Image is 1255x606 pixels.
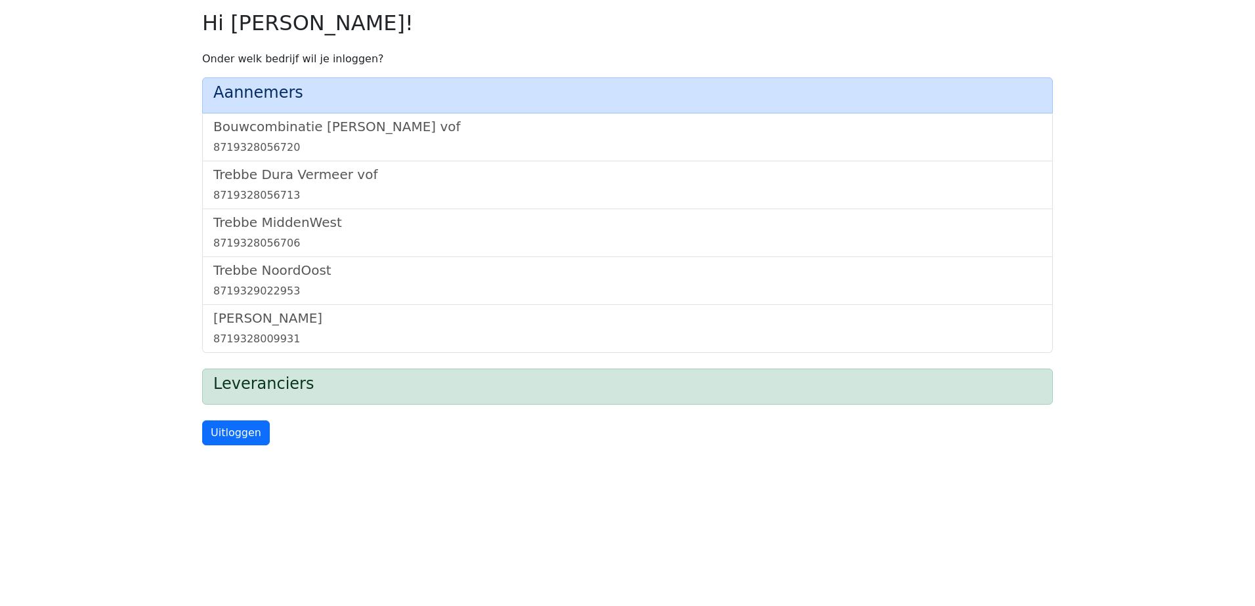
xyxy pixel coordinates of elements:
[213,167,1042,182] h5: Trebbe Dura Vermeer vof
[213,188,1042,203] div: 8719328056713
[213,283,1042,299] div: 8719329022953
[213,214,1042,230] h5: Trebbe MiddenWest
[213,235,1042,251] div: 8719328056706
[213,214,1042,251] a: Trebbe MiddenWest8719328056706
[213,310,1042,326] h5: [PERSON_NAME]
[213,310,1042,347] a: [PERSON_NAME]8719328009931
[202,420,270,445] a: Uitloggen
[202,10,1053,35] h2: Hi [PERSON_NAME]!
[213,119,1042,134] h5: Bouwcombinatie [PERSON_NAME] vof
[213,140,1042,155] div: 8719328056720
[213,83,1042,102] h4: Aannemers
[202,51,1053,67] p: Onder welk bedrijf wil je inloggen?
[213,262,1042,278] h5: Trebbe NoordOost
[213,119,1042,155] a: Bouwcombinatie [PERSON_NAME] vof8719328056720
[213,331,1042,347] div: 8719328009931
[213,374,1042,394] h4: Leveranciers
[213,262,1042,299] a: Trebbe NoordOost8719329022953
[213,167,1042,203] a: Trebbe Dura Vermeer vof8719328056713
